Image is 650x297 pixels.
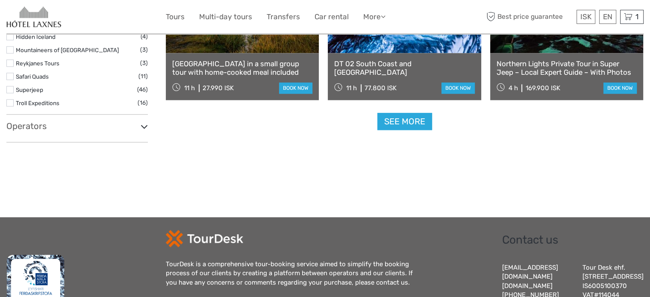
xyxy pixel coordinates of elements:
[16,47,119,53] a: Mountaineers of [GEOGRAPHIC_DATA]
[166,11,185,23] a: Tours
[363,11,385,23] a: More
[16,86,43,93] a: Superjeep
[441,82,475,94] a: book now
[315,11,349,23] a: Car rental
[580,12,591,21] span: ISK
[166,260,422,287] div: TourDesk is a comprehensive tour-booking service aimed to simplify the booking process of our cli...
[346,84,357,92] span: 11 h
[279,82,312,94] a: book now
[140,58,148,68] span: (3)
[16,60,59,67] a: Reykjanes Tours
[6,6,61,27] img: 654-caa16477-354d-4e52-8030-f64145add61e_logo_small.jpg
[172,59,312,77] a: [GEOGRAPHIC_DATA] in a small group tour with home-cooked meal included
[166,230,243,247] img: td-logo-white.png
[377,113,432,130] a: See more
[267,11,300,23] a: Transfers
[365,84,397,92] div: 77.800 ISK
[141,32,148,41] span: (4)
[508,84,518,92] span: 4 h
[16,33,56,40] a: Hidden Iceland
[16,100,59,106] a: Troll Expeditions
[6,121,148,131] h3: Operators
[603,82,637,94] a: book now
[599,10,616,24] div: EN
[634,12,640,21] span: 1
[502,282,553,290] a: [DOMAIN_NAME]
[199,11,252,23] a: Multi-day tours
[137,85,148,94] span: (46)
[16,73,49,80] a: Safari Quads
[334,59,474,77] a: DT 02 South Coast and [GEOGRAPHIC_DATA]
[138,71,148,81] span: (11)
[203,84,234,92] div: 27.990 ISK
[525,84,560,92] div: 169.900 ISK
[502,233,644,247] h2: Contact us
[484,10,574,24] span: Best price guarantee
[138,98,148,108] span: (16)
[184,84,195,92] span: 11 h
[140,45,148,55] span: (3)
[497,59,637,77] a: Northern Lights Private Tour in Super Jeep – Local Expert Guide – With Photos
